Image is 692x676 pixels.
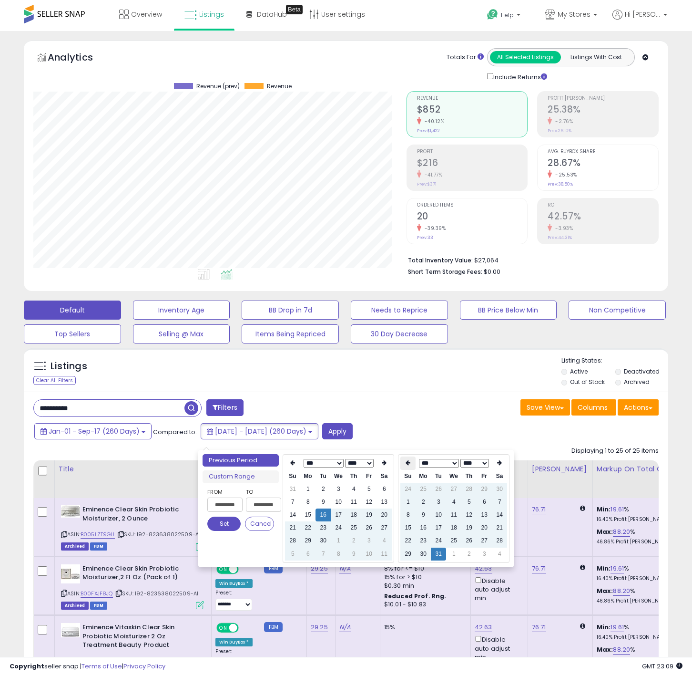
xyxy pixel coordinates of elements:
[201,423,318,439] button: [DATE] - [DATE] (260 Days)
[431,496,446,509] td: 3
[215,579,253,588] div: Win BuyBox *
[408,268,482,276] b: Short Term Storage Fees:
[431,509,446,521] td: 10
[285,521,300,534] td: 21
[361,534,377,547] td: 3
[237,624,253,632] span: OFF
[417,235,433,240] small: Prev: 33
[34,423,152,439] button: Jan-01 - Sep-17 (260 Days)
[560,51,631,63] button: Listings With Cost
[246,487,274,497] label: To
[446,470,461,483] th: We
[384,582,463,590] div: $0.30 min
[196,83,240,90] span: Revenue (prev)
[285,509,300,521] td: 14
[361,521,377,534] td: 26
[461,483,477,496] td: 28
[48,51,112,66] h5: Analytics
[267,83,292,90] span: Revenue
[207,517,241,531] button: Set
[578,403,608,412] span: Columns
[570,378,605,386] label: Out of Stock
[447,53,484,62] div: Totals For
[479,1,530,31] a: Help
[446,496,461,509] td: 4
[285,483,300,496] td: 31
[431,548,446,561] td: 31
[461,496,477,509] td: 5
[331,483,346,496] td: 3
[461,509,477,521] td: 12
[548,128,571,134] small: Prev: 26.10%
[612,10,667,31] a: Hi [PERSON_NAME]
[417,128,440,134] small: Prev: $1,422
[300,509,315,521] td: 15
[384,573,463,582] div: 15% for > $10
[532,623,546,632] a: 76.71
[315,496,331,509] td: 9
[460,301,557,320] button: BB Price Below Min
[548,181,573,187] small: Prev: 38.50%
[24,324,121,343] button: Top Sellers
[446,534,461,547] td: 25
[431,483,446,496] td: 26
[285,496,300,509] td: 7
[475,623,492,632] a: 42.63
[242,324,339,343] button: Items Being Repriced
[487,9,499,21] i: Get Help
[477,509,492,521] td: 13
[475,575,520,603] div: Disable auto adjust min
[346,470,361,483] th: Th
[417,181,437,187] small: Prev: $371
[618,399,659,416] button: Actions
[561,356,669,365] p: Listing States:
[377,483,392,496] td: 6
[552,171,577,178] small: -25.53%
[400,534,416,547] td: 22
[61,623,80,637] img: 412eVv0NPbL._SL40_.jpg
[611,623,624,632] a: 19.61
[532,564,546,573] a: 76.71
[377,509,392,521] td: 20
[346,534,361,547] td: 2
[203,470,279,483] li: Custom Range
[416,470,431,483] th: Mo
[597,527,613,536] b: Max:
[264,622,283,632] small: FBM
[82,564,198,584] b: Eminence Clear Skin Probiotic Moisturizer,2 Fl Oz (Pack of 1)
[642,662,682,671] span: 2025-09-16 23:09 GMT
[597,587,676,604] div: %
[416,548,431,561] td: 30
[477,548,492,561] td: 3
[484,267,500,276] span: $0.00
[215,638,253,646] div: Win BuyBox *
[331,534,346,547] td: 1
[417,203,528,208] span: Ordered Items
[597,645,613,654] b: Max:
[361,470,377,483] th: Fr
[548,157,658,170] h2: 28.67%
[475,634,520,662] div: Disable auto adjust min
[421,118,445,125] small: -40.12%
[384,564,463,573] div: 8% for <= $10
[131,10,162,19] span: Overview
[315,548,331,561] td: 7
[416,509,431,521] td: 9
[61,542,89,551] span: Listings that have been deleted from Seller Central
[59,464,207,474] div: Title
[477,470,492,483] th: Fr
[322,423,353,439] button: Apply
[264,563,283,573] small: FBM
[346,483,361,496] td: 4
[492,470,507,483] th: Sa
[315,509,331,521] td: 16
[597,564,676,582] div: %
[315,483,331,496] td: 2
[570,367,588,375] label: Active
[625,10,661,19] span: Hi [PERSON_NAME]
[461,521,477,534] td: 19
[215,426,306,436] span: [DATE] - [DATE] (260 Days)
[501,11,514,19] span: Help
[597,586,613,595] b: Max:
[446,521,461,534] td: 18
